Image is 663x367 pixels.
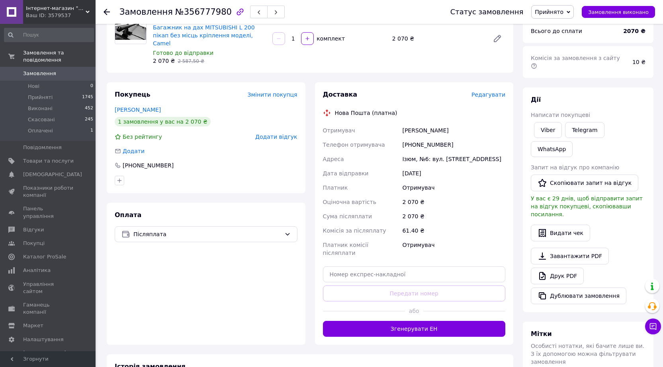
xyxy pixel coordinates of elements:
span: Налаштування [23,336,64,343]
span: Замовлення виконано [588,9,649,15]
div: Статус замовлення [450,8,524,16]
span: Комісія за післяплату [323,227,386,234]
span: Готово до відправки [153,50,213,56]
div: 2 070 ₴ [401,195,507,209]
span: [DEMOGRAPHIC_DATA] [23,171,82,178]
div: 10 ₴ [628,53,650,71]
span: Замовлення та повідомлення [23,49,96,64]
span: Покупець [115,91,151,98]
button: Чат з покупцем [645,318,661,334]
span: Аналітика [23,267,51,274]
span: Замовлення [119,7,173,17]
span: Гаманець компанії [23,301,74,316]
span: Запит на відгук про компанію [531,164,619,171]
div: Ізюм, №6: вул. [STREET_ADDRESS] [401,152,507,166]
a: Telegram [565,122,604,138]
span: Дії [531,96,541,103]
span: Адреса [323,156,344,162]
span: 1745 [82,94,93,101]
b: 2070 ₴ [623,28,645,34]
span: Виконані [28,105,53,112]
div: 2 070 ₴ [389,33,486,44]
span: Оціночна вартість [323,199,376,205]
span: Показники роботи компанії [23,184,74,199]
input: Пошук [4,28,94,42]
span: Прийнято [535,9,563,15]
span: 2 587,50 ₴ [178,58,204,64]
span: Панель управління [23,205,74,219]
a: Друк PDF [531,268,584,284]
div: Отримувач [401,238,507,260]
button: Видати чек [531,225,590,241]
span: або [405,307,423,315]
span: Маркет [23,322,43,329]
input: Номер експрес-накладної [323,266,506,282]
span: Змінити покупця [248,91,297,98]
div: 1 замовлення у вас на 2 070 ₴ [115,117,211,126]
span: Покупці [23,240,45,247]
div: Ваш ID: 3579537 [26,12,96,19]
span: Платник [323,184,348,191]
span: Отримувач [323,127,355,134]
span: Післяплата [133,230,281,239]
button: Скопіювати запит на відгук [531,175,638,191]
span: Каталог ProSale [23,253,66,260]
span: Сума післяплати [323,213,372,219]
span: Нові [28,83,39,90]
div: 2 070 ₴ [401,209,507,223]
span: Телефон отримувача [323,142,385,148]
span: 1 [90,127,93,134]
span: Комісія за замовлення з сайту [531,55,622,69]
span: Замовлення [23,70,56,77]
span: Товари та послуги [23,157,74,165]
span: Прийняті [28,94,53,101]
a: WhatsApp [531,141,573,157]
button: Дублювати замовлення [531,287,626,304]
span: Дата відправки [323,170,369,177]
a: Багажник на дах MITSUBISHI L 200 пікап без місць кріплення моделі, Camel [153,24,255,47]
div: комплект [315,35,346,43]
span: Управління сайтом [23,281,74,295]
span: Повідомлення [23,144,62,151]
a: Viber [534,122,562,138]
span: Без рейтингу [123,134,162,140]
span: Всього до сплати [531,28,582,34]
span: Оплачені [28,127,53,134]
span: 452 [85,105,93,112]
span: №356777980 [175,7,232,17]
div: Нова Пошта (платна) [333,109,399,117]
span: Оплата [115,211,141,219]
a: Завантажити PDF [531,248,609,264]
span: Додати відгук [255,134,297,140]
span: Відгуки [23,226,44,233]
span: 0 [90,83,93,90]
div: Отримувач [401,181,507,195]
div: [PERSON_NAME] [401,123,507,138]
span: Додати [123,148,145,154]
img: Багажник на дах MITSUBISHI L 200 пікап без місць кріплення моделі, Camel [115,17,146,40]
div: 61.40 ₴ [401,223,507,238]
button: Замовлення виконано [582,6,655,18]
span: Доставка [323,91,358,98]
div: [PHONE_NUMBER] [401,138,507,152]
span: Редагувати [471,91,505,98]
div: [DATE] [401,166,507,181]
button: Згенерувати ЕН [323,321,506,337]
div: [PHONE_NUMBER] [122,161,174,169]
div: Повернутися назад [104,8,110,16]
span: 2 070 ₴ [153,58,175,64]
span: Платник комісії післяплати [323,242,368,256]
span: У вас є 29 днів, щоб відправити запит на відгук покупцеві, скопіювавши посилання. [531,195,643,217]
span: Скасовані [28,116,55,123]
span: Особисті нотатки, які бачите лише ви. З їх допомогою можна фільтрувати замовлення [531,343,644,365]
span: 245 [85,116,93,123]
a: [PERSON_NAME] [115,107,161,113]
span: Написати покупцеві [531,112,590,118]
span: Інтернет-магазин "Bagazhnichki" [26,5,86,12]
a: Редагувати [489,31,505,47]
span: Мітки [531,330,552,338]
